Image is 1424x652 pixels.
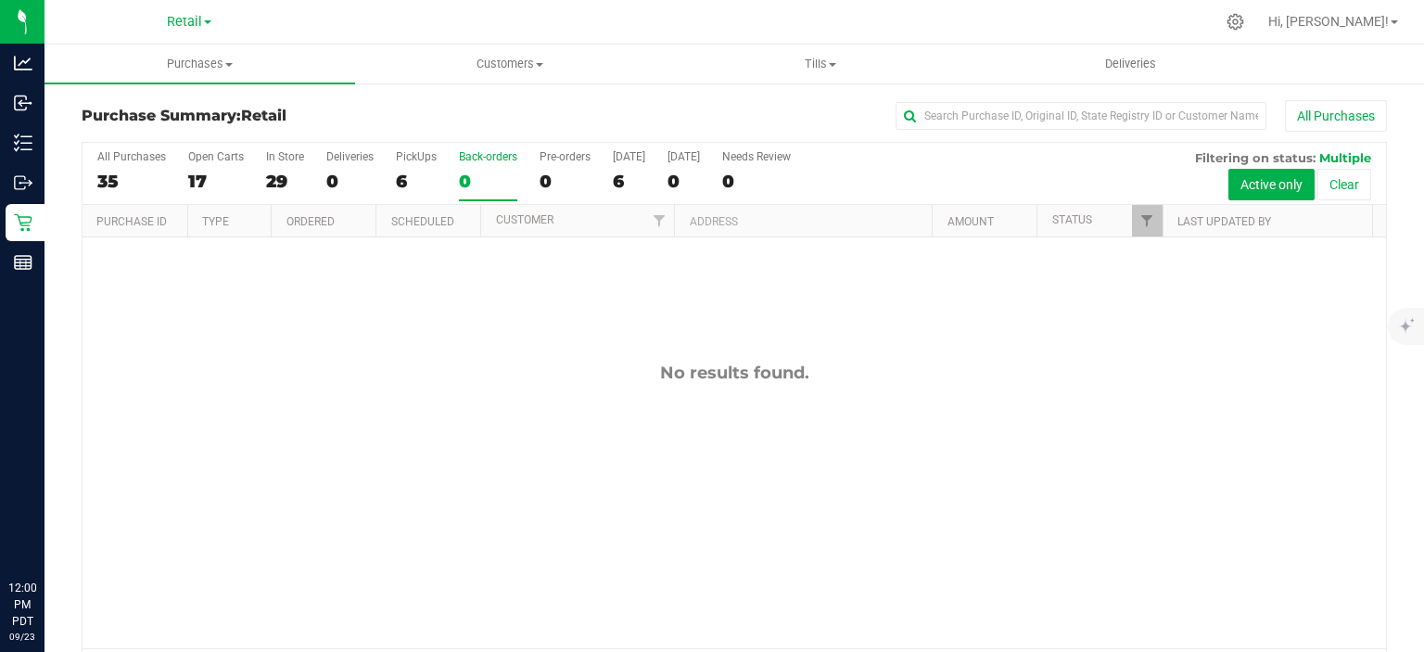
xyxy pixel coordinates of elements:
[97,171,166,192] div: 35
[1228,169,1315,200] button: Active only
[1177,215,1271,228] a: Last Updated By
[8,580,36,630] p: 12:00 PM PDT
[1285,100,1387,132] button: All Purchases
[667,171,700,192] div: 0
[83,363,1386,383] div: No results found.
[1224,13,1247,31] div: Manage settings
[391,215,454,228] a: Scheduled
[896,102,1266,130] input: Search Purchase ID, Original ID, State Registry ID or Customer Name...
[241,107,286,124] span: Retail
[14,134,32,152] inline-svg: Inventory
[326,171,374,192] div: 0
[496,213,553,226] a: Customer
[1080,56,1181,72] span: Deliveries
[356,56,665,72] span: Customers
[459,171,517,192] div: 0
[722,171,791,192] div: 0
[82,108,516,124] h3: Purchase Summary:
[1052,213,1092,226] a: Status
[96,215,167,228] a: Purchase ID
[1195,150,1316,165] span: Filtering on status:
[97,150,166,163] div: All Purchases
[667,150,700,163] div: [DATE]
[355,45,666,83] a: Customers
[1132,205,1163,237] a: Filter
[44,56,355,72] span: Purchases
[14,54,32,72] inline-svg: Analytics
[14,94,32,112] inline-svg: Inbound
[1268,14,1389,29] span: Hi, [PERSON_NAME]!
[14,253,32,272] inline-svg: Reports
[613,171,645,192] div: 6
[44,45,355,83] a: Purchases
[975,45,1286,83] a: Deliveries
[674,205,932,237] th: Address
[188,150,244,163] div: Open Carts
[667,56,975,72] span: Tills
[666,45,976,83] a: Tills
[266,150,304,163] div: In Store
[459,150,517,163] div: Back-orders
[14,213,32,232] inline-svg: Retail
[722,150,791,163] div: Needs Review
[540,171,591,192] div: 0
[8,630,36,644] p: 09/23
[1317,169,1371,200] button: Clear
[19,504,74,559] iframe: Resource center
[286,215,335,228] a: Ordered
[202,215,229,228] a: Type
[167,14,202,30] span: Retail
[396,150,437,163] div: PickUps
[613,150,645,163] div: [DATE]
[188,171,244,192] div: 17
[326,150,374,163] div: Deliveries
[947,215,994,228] a: Amount
[540,150,591,163] div: Pre-orders
[643,205,674,237] a: Filter
[266,171,304,192] div: 29
[396,171,437,192] div: 6
[1319,150,1371,165] span: Multiple
[14,173,32,192] inline-svg: Outbound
